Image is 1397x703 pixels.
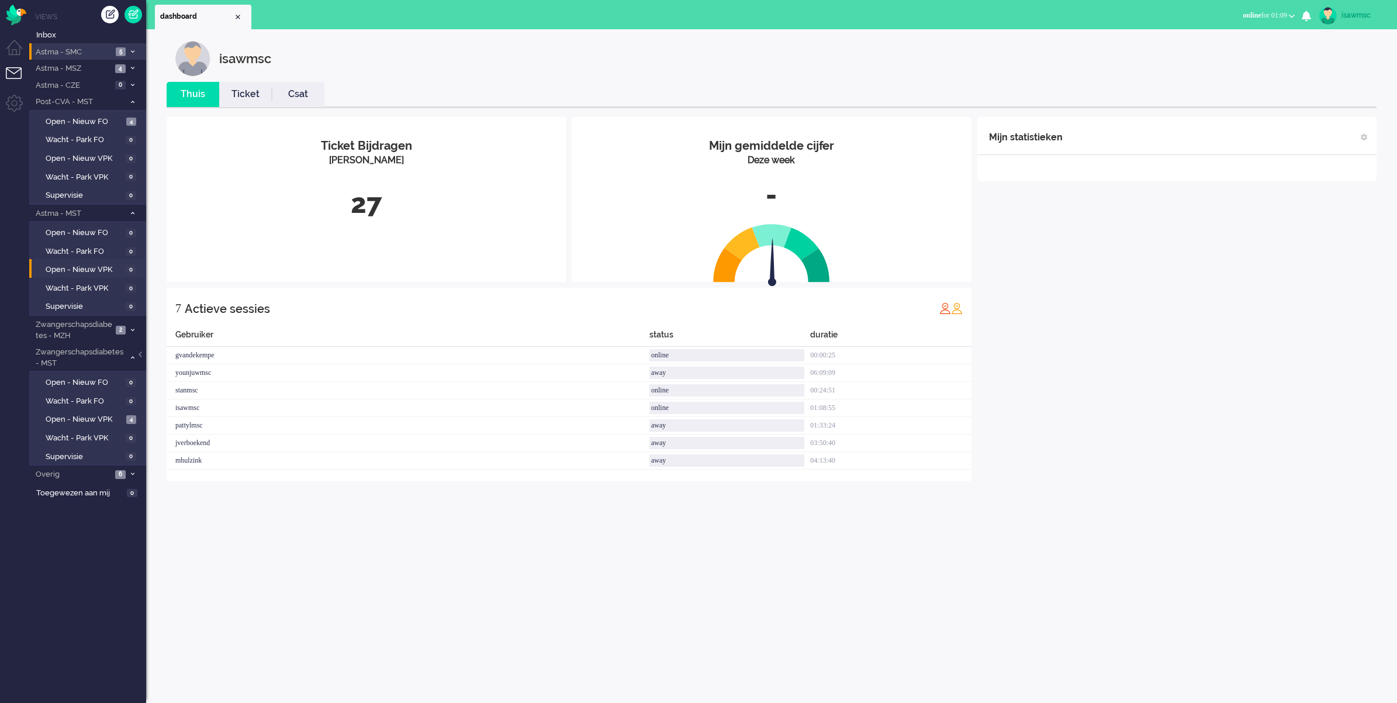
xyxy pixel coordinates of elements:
[1319,7,1337,25] img: avatar
[35,12,146,22] li: Views
[34,226,145,239] a: Open - Nieuw FO 0
[649,349,804,361] div: online
[126,434,136,443] span: 0
[34,47,112,58] span: Astma - SMC
[6,95,32,121] li: Admin menu
[125,6,142,23] a: Quick Ticket
[175,137,557,154] div: Ticket Bijdragen
[810,399,971,417] div: 01:08:55
[126,118,136,126] span: 4
[810,435,971,452] div: 03:50:40
[1236,4,1302,29] li: onlinefor 01:09
[46,153,123,164] span: Open - Nieuw VPK
[219,41,271,76] div: isawmsc
[46,301,123,312] span: Supervisie
[34,469,112,480] span: Overig
[175,297,181,320] div: 7
[46,246,123,257] span: Wacht - Park FO
[1236,7,1302,24] button: onlinefor 01:09
[649,367,804,379] div: away
[126,247,136,256] span: 0
[127,489,137,498] span: 0
[34,188,145,201] a: Supervisie 0
[34,80,112,91] span: Astma - CZE
[272,88,324,101] a: Csat
[126,302,136,311] span: 0
[46,396,123,407] span: Wacht - Park FO
[6,67,32,94] li: Tickets menu
[167,382,649,399] div: stanmsc
[185,297,270,321] div: Actieve sessies
[126,397,136,406] span: 0
[34,244,145,257] a: Wacht - Park FO 0
[1243,11,1261,19] span: online
[649,419,804,432] div: away
[34,486,146,499] a: Toegewezen aan mij 0
[167,452,649,470] div: mhulzink
[126,284,136,293] span: 0
[46,414,123,425] span: Open - Nieuw VPK
[34,63,112,74] span: Astma - MSZ
[46,377,123,388] span: Open - Nieuw FO
[167,364,649,382] div: younjuwmsc
[46,264,123,275] span: Open - Nieuw VPK
[175,185,557,223] div: 27
[167,82,219,107] li: Thuis
[167,88,219,101] a: Thuis
[810,417,971,435] div: 01:33:24
[167,399,649,417] div: isawmsc
[810,364,971,382] div: 06:09:09
[580,154,962,167] div: Deze week
[939,302,951,314] img: profile_red.svg
[34,412,145,425] a: Open - Nieuw VPK 4
[649,402,804,414] div: online
[116,47,126,56] span: 5
[167,417,649,435] div: pattylmsc
[747,239,797,289] img: arrow.svg
[34,28,146,41] a: Inbox
[126,452,136,461] span: 0
[713,223,830,282] img: semi_circle.svg
[34,450,145,463] a: Supervisie 0
[115,81,126,89] span: 0
[115,64,126,73] span: 4
[46,172,123,183] span: Wacht - Park VPK
[34,347,125,368] span: Zwangerschapsdiabetes - MST
[34,263,145,275] a: Open - Nieuw VPK 0
[101,6,119,23] div: Creëer ticket
[167,435,649,452] div: jverboekend
[6,5,26,25] img: flow_omnibird.svg
[34,394,145,407] a: Wacht - Park FO 0
[126,154,136,163] span: 0
[34,133,145,146] a: Wacht - Park FO 0
[175,41,210,76] img: customer.svg
[126,266,136,274] span: 0
[1341,9,1385,21] div: isawmsc
[810,329,971,347] div: duratie
[6,8,26,16] a: Omnidesk
[649,329,810,347] div: status
[126,191,136,200] span: 0
[649,454,804,467] div: away
[175,154,557,167] div: [PERSON_NAME]
[649,384,804,397] div: online
[580,137,962,154] div: Mijn gemiddelde cijfer
[126,229,136,237] span: 0
[1243,11,1287,19] span: for 01:09
[167,329,649,347] div: Gebruiker
[34,299,145,312] a: Supervisie 0
[115,470,126,479] span: 6
[34,208,125,219] span: Astma - MST
[46,228,123,239] span: Open - Nieuw FO
[126,378,136,387] span: 0
[810,347,971,364] div: 00:00:25
[126,173,136,181] span: 0
[649,437,804,449] div: away
[167,347,649,364] div: gvandekempe
[6,40,32,66] li: Dashboard menu
[34,431,145,444] a: Wacht - Park VPK 0
[989,126,1063,149] div: Mijn statistieken
[34,97,125,108] span: Post-CVA - MST
[46,135,123,146] span: Wacht - Park FO
[34,319,112,341] span: Zwangerschapsdiabetes - MZH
